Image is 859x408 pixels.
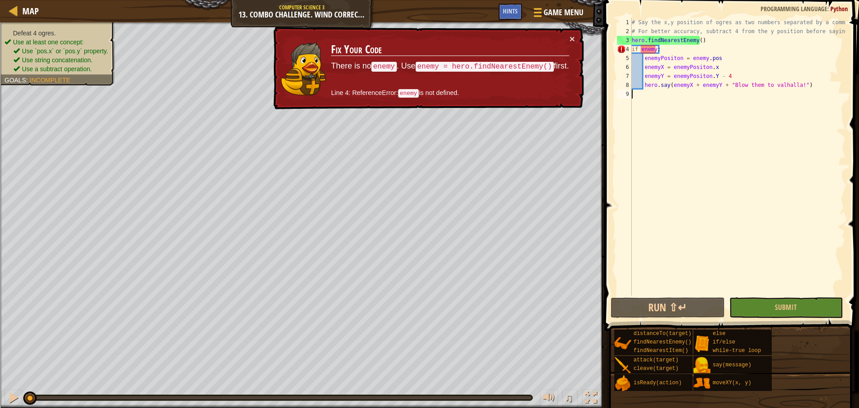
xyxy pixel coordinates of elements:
[775,302,797,312] span: Submit
[617,45,632,54] div: 4
[331,43,569,56] h3: Fix Your Code
[4,20,855,28] div: Move To ...
[527,4,589,25] button: Game Menu
[713,380,751,386] span: moveXY(x, y)
[503,7,518,15] span: Hints
[582,390,600,408] button: Toggle fullscreen
[331,88,569,98] p: Line 4: ReferenceError: is not defined.
[398,89,419,98] code: enemy
[761,4,827,13] span: Programming language
[22,5,39,17] span: Map
[634,380,682,386] span: isReady(action)
[713,348,761,354] span: while-true loop
[611,297,724,318] button: Run ⇧↵
[713,331,726,337] span: else
[4,60,855,68] div: Move To ...
[540,390,558,408] button: Adjust volume
[693,335,710,352] img: portrait.png
[830,4,848,13] span: Python
[416,62,554,72] code: enemy = hero.findNearestEnemy()
[729,297,843,318] button: Submit
[617,54,632,63] div: 5
[617,90,632,99] div: 9
[693,357,710,374] img: portrait.png
[634,348,688,354] span: findNearestItem()
[617,81,632,90] div: 8
[614,335,631,352] img: portrait.png
[614,357,631,374] img: portrait.png
[4,52,855,60] div: Rename
[617,72,632,81] div: 7
[18,5,39,17] a: Map
[281,42,326,95] img: duck_tharin2.png
[713,362,751,368] span: say(message)
[634,339,692,345] span: findNearestEnemy()
[564,391,573,404] span: ♫
[614,375,631,392] img: portrait.png
[544,7,583,18] span: Game Menu
[371,62,397,72] code: enemy
[634,365,679,372] span: cleave(target)
[331,60,569,72] p: There is no . Use first.
[693,375,710,392] img: portrait.png
[617,36,632,45] div: 3
[4,12,855,20] div: Sort New > Old
[617,27,632,36] div: 2
[4,4,855,12] div: Sort A > Z
[634,331,692,337] span: distanceTo(target)
[827,4,830,13] span: :
[634,357,679,363] span: attack(target)
[713,339,735,345] span: if/else
[4,390,22,408] button: Ctrl + P: Pause
[617,63,632,72] div: 6
[4,28,855,36] div: Delete
[4,36,855,44] div: Options
[617,18,632,27] div: 1
[4,44,855,52] div: Sign out
[562,390,578,408] button: ♫
[570,34,575,43] button: ×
